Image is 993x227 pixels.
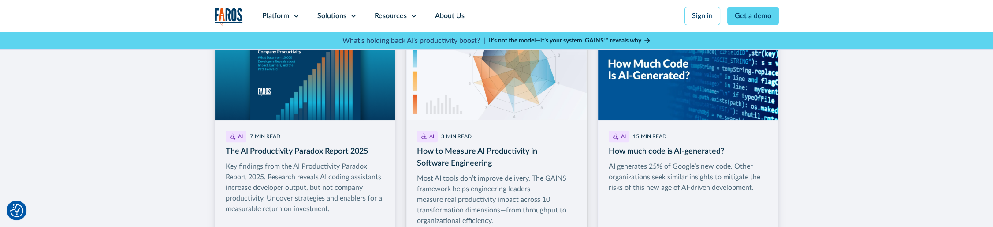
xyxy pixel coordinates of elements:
img: Logo of the analytics and reporting company Faros. [215,8,243,26]
img: Revisit consent button [10,204,23,217]
a: home [215,8,243,26]
div: Solutions [317,11,346,21]
a: Get a demo [727,7,779,25]
p: What's holding back AI's productivity boost? | [342,35,485,46]
div: Platform [262,11,289,21]
a: It’s not the model—it’s your system. GAINS™ reveals why [489,36,651,45]
div: Resources [375,11,407,21]
a: Sign in [684,7,720,25]
button: Cookie Settings [10,204,23,217]
strong: It’s not the model—it’s your system. GAINS™ reveals why [489,38,641,44]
